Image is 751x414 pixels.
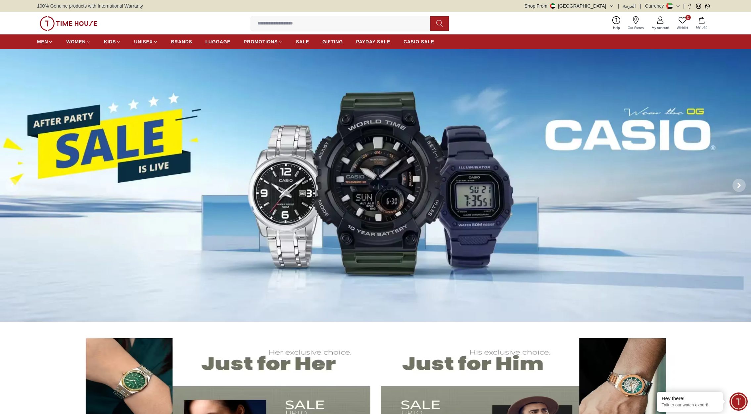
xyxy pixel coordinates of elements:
span: My Account [649,25,672,30]
span: WOMEN [66,38,86,45]
a: LUGGAGE [206,36,231,48]
a: SALE [296,36,309,48]
div: Chat Widget [729,392,748,411]
button: My Bag [692,16,711,31]
a: 0Wishlist [673,15,692,32]
span: UNISEX [134,38,153,45]
a: Help [609,15,624,32]
a: Facebook [687,4,692,9]
a: PROMOTIONS [244,36,283,48]
span: 100% Genuine products with International Warranty [37,3,143,9]
span: Help [610,25,623,30]
span: CASIO SALE [403,38,434,45]
div: Hey there! [662,395,718,402]
a: KIDS [104,36,121,48]
a: WOMEN [66,36,91,48]
img: United Arab Emirates [550,3,555,9]
span: LUGGAGE [206,38,231,45]
span: 0 [685,15,691,20]
span: BRANDS [171,38,192,45]
div: Currency [645,3,667,9]
span: KIDS [104,38,116,45]
a: Our Stores [624,15,648,32]
a: UNISEX [134,36,158,48]
a: PAYDAY SALE [356,36,390,48]
a: Instagram [696,4,701,9]
span: Wishlist [674,25,691,30]
a: Whatsapp [705,4,710,9]
a: CASIO SALE [403,36,434,48]
img: ... [40,16,97,31]
a: MEN [37,36,53,48]
button: Shop From[GEOGRAPHIC_DATA] [525,3,614,9]
a: GIFTING [322,36,343,48]
span: My Bag [693,25,710,30]
span: Our Stores [625,25,646,30]
a: BRANDS [171,36,192,48]
p: Talk to our watch expert! [662,402,718,408]
button: العربية [623,3,636,9]
span: SALE [296,38,309,45]
span: | [640,3,641,9]
span: PROMOTIONS [244,38,278,45]
span: PAYDAY SALE [356,38,390,45]
span: GIFTING [322,38,343,45]
span: | [618,3,619,9]
span: | [683,3,684,9]
span: MEN [37,38,48,45]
